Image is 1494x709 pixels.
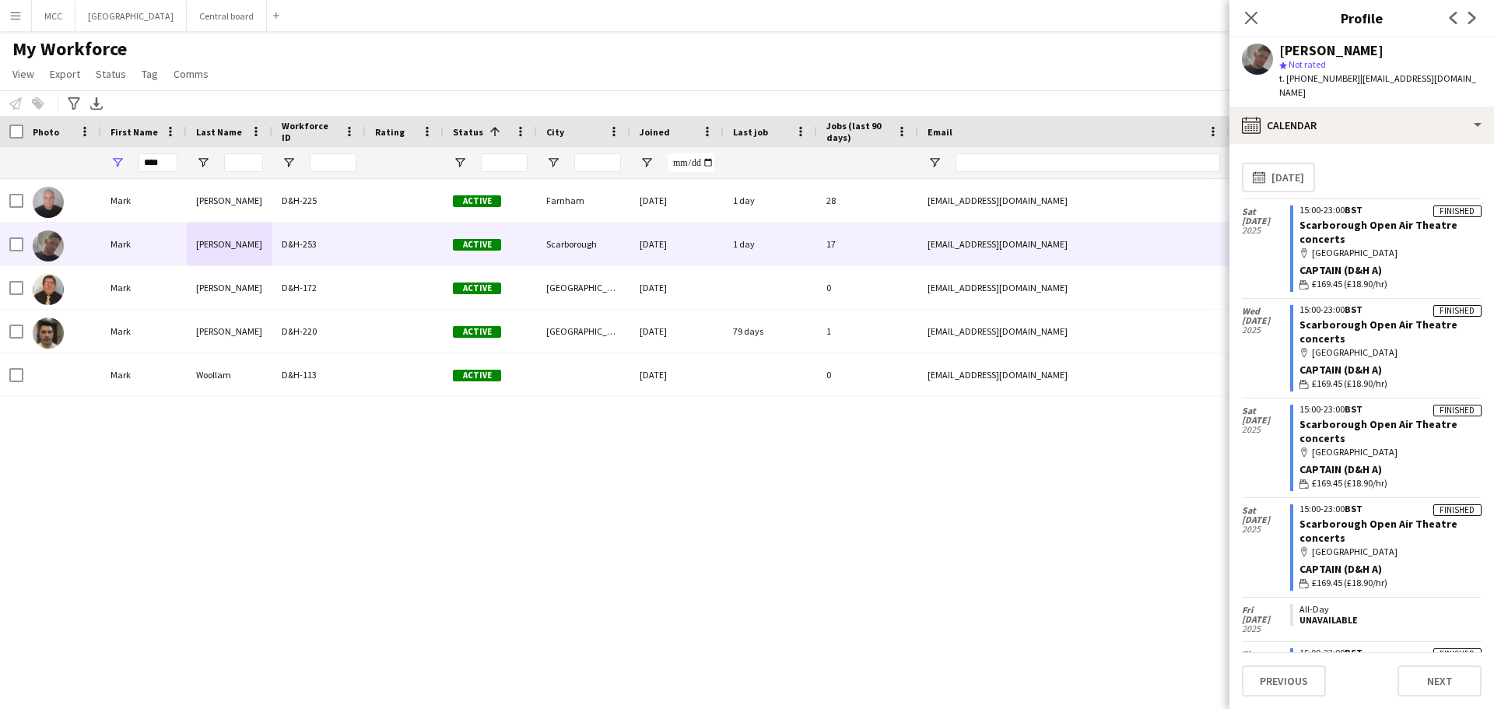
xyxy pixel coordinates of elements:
div: Woollam [187,353,272,396]
a: Scarborough Open Air Theatre concerts [1299,417,1457,445]
div: 15:00-23:00 [1299,504,1482,514]
span: 2025 [1242,525,1290,534]
div: 15:00-23:00 [1299,648,1482,658]
div: 15:00-23:00 [1299,305,1482,314]
div: Mark [101,179,187,222]
button: [GEOGRAPHIC_DATA] [75,1,187,31]
span: Workforce ID [282,120,338,143]
button: Open Filter Menu [640,156,654,170]
span: Photo [33,126,59,138]
span: Wed [1242,307,1290,316]
span: 2025 [1242,624,1290,634]
button: Open Filter Menu [110,156,124,170]
span: [DATE] [1242,416,1290,425]
div: 79 days [724,310,817,353]
app-action-btn: Export XLSX [87,94,106,113]
div: [PERSON_NAME] [187,310,272,353]
a: Scarborough Open Air Theatre concerts [1299,517,1457,545]
span: Export [50,67,80,81]
div: [EMAIL_ADDRESS][DOMAIN_NAME] [918,223,1229,265]
div: [GEOGRAPHIC_DATA] [1299,346,1482,360]
div: Mark [101,310,187,353]
span: Sat [1242,207,1290,216]
input: Status Filter Input [481,153,528,172]
span: Sat [1242,506,1290,515]
div: D&H-172 [272,266,366,309]
a: Comms [167,64,215,84]
div: [GEOGRAPHIC_DATA] [1299,445,1482,459]
div: [DATE] [630,179,724,222]
span: Status [453,126,483,138]
div: [GEOGRAPHIC_DATA] [1299,545,1482,559]
input: Joined Filter Input [668,153,714,172]
a: Export [44,64,86,84]
span: BST [1345,647,1362,658]
span: £169.45 (£18.90/hr) [1312,476,1387,490]
img: Mark Williams [33,318,64,349]
div: [DATE] [630,266,724,309]
span: £169.45 (£18.90/hr) [1312,377,1387,391]
div: D&H-253 [272,223,366,265]
div: Finished [1433,205,1482,217]
div: 1 [817,310,918,353]
div: 1 day [724,223,817,265]
div: [GEOGRAPHIC_DATA] [537,310,630,353]
button: Next [1398,665,1482,697]
span: Active [453,239,501,251]
div: 1 day [724,179,817,222]
div: [DATE] [630,310,724,353]
div: Mark [101,353,187,396]
span: t. [PHONE_NUMBER] [1279,72,1360,84]
a: Status [89,64,132,84]
span: Sat [1242,406,1290,416]
span: BST [1345,503,1362,514]
input: First Name Filter Input [139,153,177,172]
span: My Workforce [12,37,127,61]
div: Captain (D&H A) [1299,562,1482,576]
div: D&H-225 [272,179,366,222]
div: Captain (D&H A) [1299,263,1482,277]
div: [DATE] [630,223,724,265]
div: [PERSON_NAME] [187,223,272,265]
a: Scarborough Open Air Theatre concerts [1299,218,1457,246]
span: Active [453,283,501,294]
button: Open Filter Menu [928,156,942,170]
span: BST [1345,204,1362,216]
button: Previous [1242,665,1326,697]
div: 0 [817,266,918,309]
span: Last Name [196,126,242,138]
span: 2025 [1242,226,1290,235]
div: [GEOGRAPHIC_DATA] [1299,246,1482,260]
span: First Name [110,126,158,138]
div: D&H-113 [272,353,366,396]
div: 28 [817,179,918,222]
button: MCC [32,1,75,31]
span: Status [96,67,126,81]
div: Finished [1433,305,1482,317]
span: BST [1345,403,1362,415]
span: Not rated [1289,58,1326,70]
div: 0 [817,353,918,396]
div: Finished [1433,405,1482,416]
div: [DATE] [630,353,724,396]
span: Jobs (last 90 days) [826,120,890,143]
div: 17 [817,223,918,265]
span: Email [928,126,952,138]
button: Central board [187,1,267,31]
div: [EMAIL_ADDRESS][DOMAIN_NAME] [918,353,1229,396]
div: [GEOGRAPHIC_DATA] [537,266,630,309]
span: [DATE] [1242,316,1290,325]
span: Active [453,370,501,381]
span: City [546,126,564,138]
div: D&H-220 [272,310,366,353]
div: [PERSON_NAME] [187,179,272,222]
span: View [12,67,34,81]
span: [DATE] [1242,216,1290,226]
span: 2025 [1242,425,1290,434]
span: | [EMAIL_ADDRESS][DOMAIN_NAME] [1279,72,1476,98]
img: Mark Weller [33,274,64,305]
div: Farnham [537,179,630,222]
button: Open Filter Menu [546,156,560,170]
div: 15:00-23:00 [1299,205,1482,215]
span: Tag [142,67,158,81]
